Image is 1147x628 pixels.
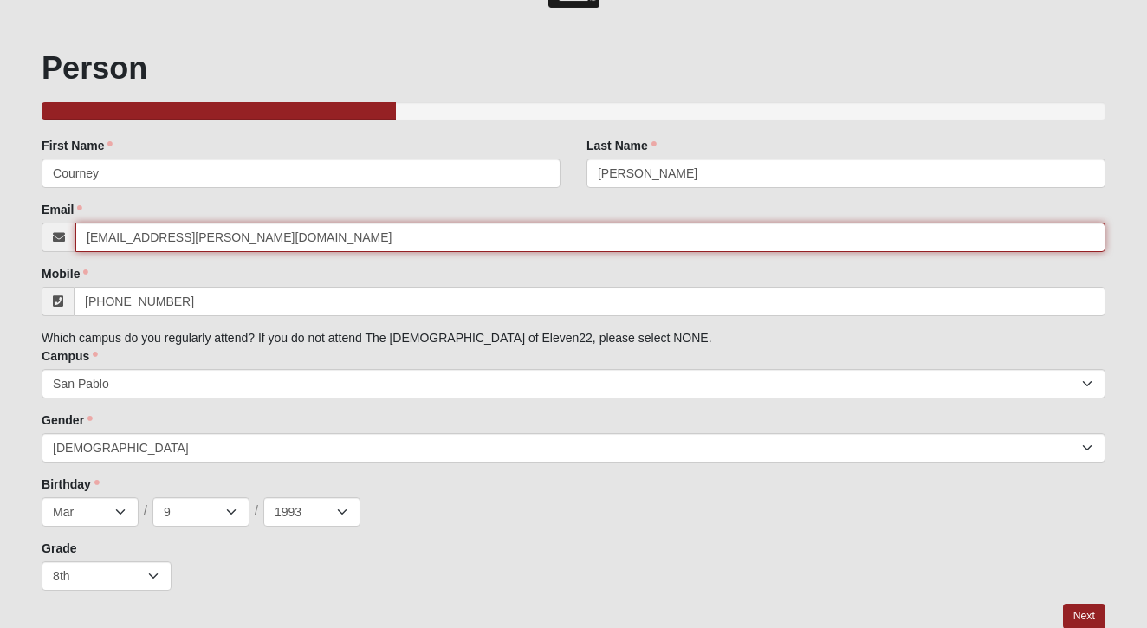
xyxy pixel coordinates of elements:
h1: Person [42,49,1105,87]
div: Which campus do you regularly attend? If you do not attend The [DEMOGRAPHIC_DATA] of Eleven22, pl... [42,137,1105,591]
span: / [144,502,147,521]
label: Mobile [42,265,88,282]
label: Birthday [42,476,100,493]
label: First Name [42,137,113,154]
label: Campus [42,347,98,365]
label: Email [42,201,82,218]
label: Gender [42,411,93,429]
label: Grade [42,540,76,557]
span: / [255,502,258,521]
label: Last Name [586,137,657,154]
